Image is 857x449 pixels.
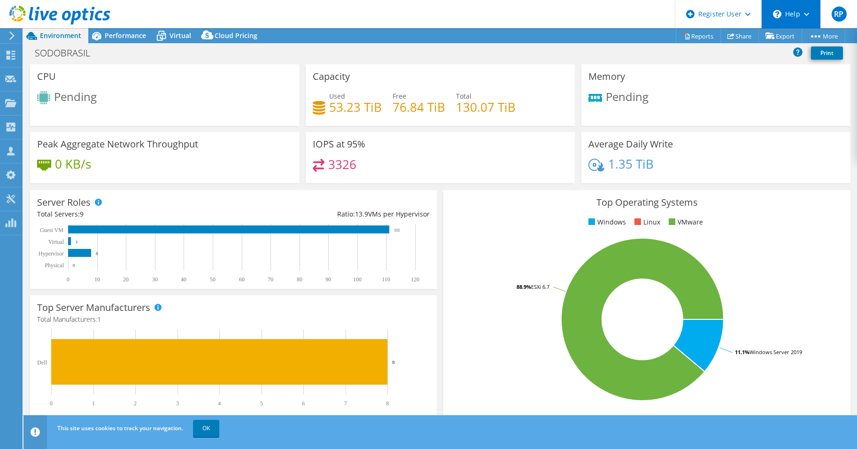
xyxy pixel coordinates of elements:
text: 60 [239,276,245,283]
h4: 0 KB/s [55,159,91,169]
text: 3 [176,400,179,407]
span: Total [456,92,471,101]
tspan: Windows Server 2019 [749,348,802,356]
text: 110 [382,276,390,283]
li: VMware [666,217,703,227]
text: 8 [392,359,395,365]
text: 4 [218,400,221,407]
text: 2 [134,400,137,407]
h4: 1.35 TiB [608,159,654,169]
text: 8 [386,400,389,407]
span: Used [329,92,345,101]
text: 7 [344,400,347,407]
a: Export [758,29,802,43]
h3: Capacity [313,71,350,82]
text: 1 [92,400,95,407]
text: 40 [181,276,186,283]
span: RP [832,7,847,22]
h3: Memory [588,71,625,82]
span: Free [393,92,406,101]
text: 120 [411,276,419,283]
a: OK [193,420,219,437]
text: 1 [76,240,78,244]
text: Guest VM [40,227,63,233]
span: This site uses cookies to track your navigation. [57,424,183,432]
text: 90 [325,276,331,283]
span: 13.9 [355,209,368,218]
span: Environment [40,31,81,40]
span: 9 [80,209,84,218]
tspan: 11.1% [735,348,749,356]
text: 10 [94,276,100,283]
h3: Server Roles [37,197,91,208]
div: Ratio: VMs per Hypervisor [233,209,430,219]
h3: Peak Aggregate Network Throughput [37,139,198,149]
h3: Top Server Manufacturers [37,302,150,313]
h4: Total Manufacturers: [37,314,430,325]
a: More [802,29,845,43]
span: Pending [54,89,97,104]
text: 80 [297,276,302,283]
h3: CPU [37,71,56,82]
text: 50 [210,276,216,283]
svg: \n [773,10,781,18]
li: Linux [632,217,660,227]
text: 8 [96,251,98,256]
h4: 76.84 TiB [393,102,445,112]
span: Pending [606,89,649,104]
span: Virtual [170,31,191,40]
div: Total Servers: [37,209,233,219]
text: 6 [302,400,305,407]
text: 100 [353,276,362,283]
tspan: ESXi 6.7 [531,283,549,290]
text: 0 [73,263,75,268]
text: 5 [260,400,263,407]
text: 70 [268,276,273,283]
span: Cloud Pricing [215,31,257,40]
h4: 3326 [328,159,356,170]
h3: Top Operating Systems [450,197,843,208]
a: Share [720,29,759,43]
text: 0 [50,400,53,407]
span: Performance [105,31,146,40]
span: 1 [97,315,101,324]
text: 20 [123,276,129,283]
text: 30 [152,276,158,283]
a: Print [811,46,843,60]
text: 111 [394,228,400,232]
text: Virtual [48,239,64,245]
a: Reports [676,29,721,43]
h4: 130.07 TiB [456,102,516,112]
text: Dell [37,359,47,366]
text: Physical [45,262,64,269]
tspan: 88.9% [517,283,531,290]
text: Hypervisor [39,250,64,257]
h1: SODOBRASIL [31,48,105,58]
li: Windows [586,217,626,227]
text: 0 [67,276,69,283]
h3: IOPS at 95% [313,139,365,149]
h3: Average Daily Write [588,139,673,149]
h4: 53.23 TiB [329,102,382,112]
